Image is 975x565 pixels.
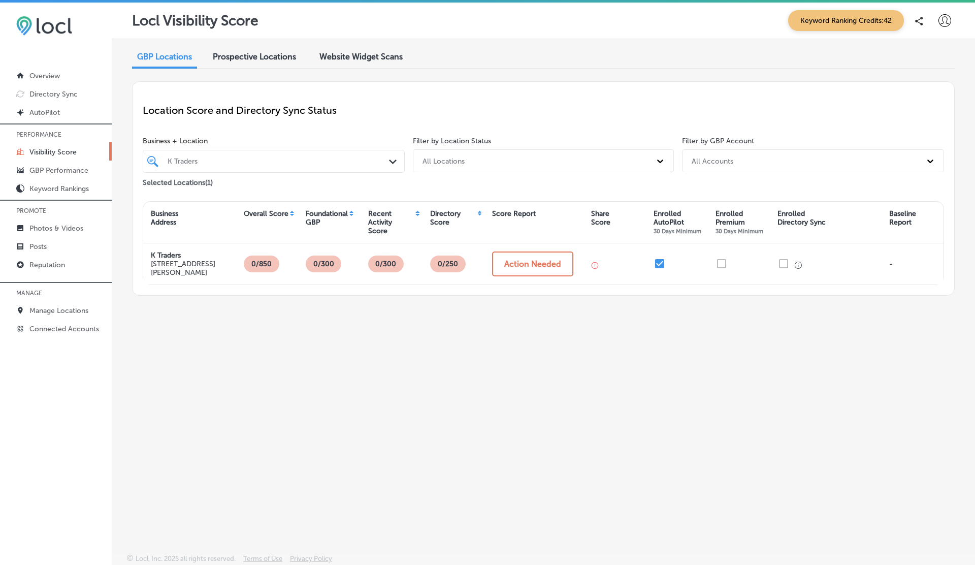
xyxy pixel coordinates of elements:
div: Share Score [591,209,610,227]
div: Foundational GBP [306,209,348,227]
span: 30 Days Minimum [654,228,701,235]
span: Business + Location [143,137,405,145]
p: Posts [29,242,47,251]
span: Keyword Ranking Credits: 42 [788,10,904,31]
div: Enrolled Premium [716,209,763,235]
p: Visibility Score [29,148,77,156]
img: 6efc1275baa40be7c98c3b36c6bfde44.png [16,16,72,36]
span: Prospective Locations [213,52,296,61]
p: Locl Visibility Score [132,12,258,29]
div: Enrolled AutoPilot [654,209,701,235]
span: 30 Days Minimum [716,228,763,235]
label: Filter by Location Status [413,137,491,145]
p: 0/850 [247,256,276,272]
div: All Locations [422,156,465,165]
p: Locl, Inc. 2025 all rights reserved. [136,555,236,562]
div: Score Report [492,209,536,218]
p: 0/300 [371,256,400,272]
div: Business Address [151,209,178,227]
div: Directory Score [430,209,476,227]
p: GBP Performance [29,166,88,175]
div: Overall Score [244,209,288,218]
p: Connected Accounts [29,325,99,333]
span: Website Widget Scans [319,52,403,61]
p: [STREET_ADDRESS][PERSON_NAME] [151,260,229,277]
button: Action Needed [492,252,573,276]
label: Filter by GBP Account [682,137,754,145]
div: Baseline Report [889,209,916,227]
p: Overview [29,72,60,80]
p: Selected Locations ( 1 ) [143,174,213,187]
p: 0/300 [309,256,338,272]
div: - [889,260,893,268]
div: Enrolled Directory Sync [777,209,826,227]
div: Recent Activity Score [368,209,414,235]
p: Location Score and Directory Sync Status [143,104,944,116]
span: GBP Locations [137,52,192,61]
p: Directory Sync [29,90,78,99]
strong: K Traders [151,251,181,260]
p: Photos & Videos [29,224,83,233]
p: 0 /250 [434,256,462,272]
p: Manage Locations [29,306,88,315]
p: Keyword Rankings [29,184,89,193]
div: K Traders [168,157,390,166]
p: AutoPilot [29,108,60,117]
div: All Accounts [692,156,733,165]
p: Reputation [29,261,65,269]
